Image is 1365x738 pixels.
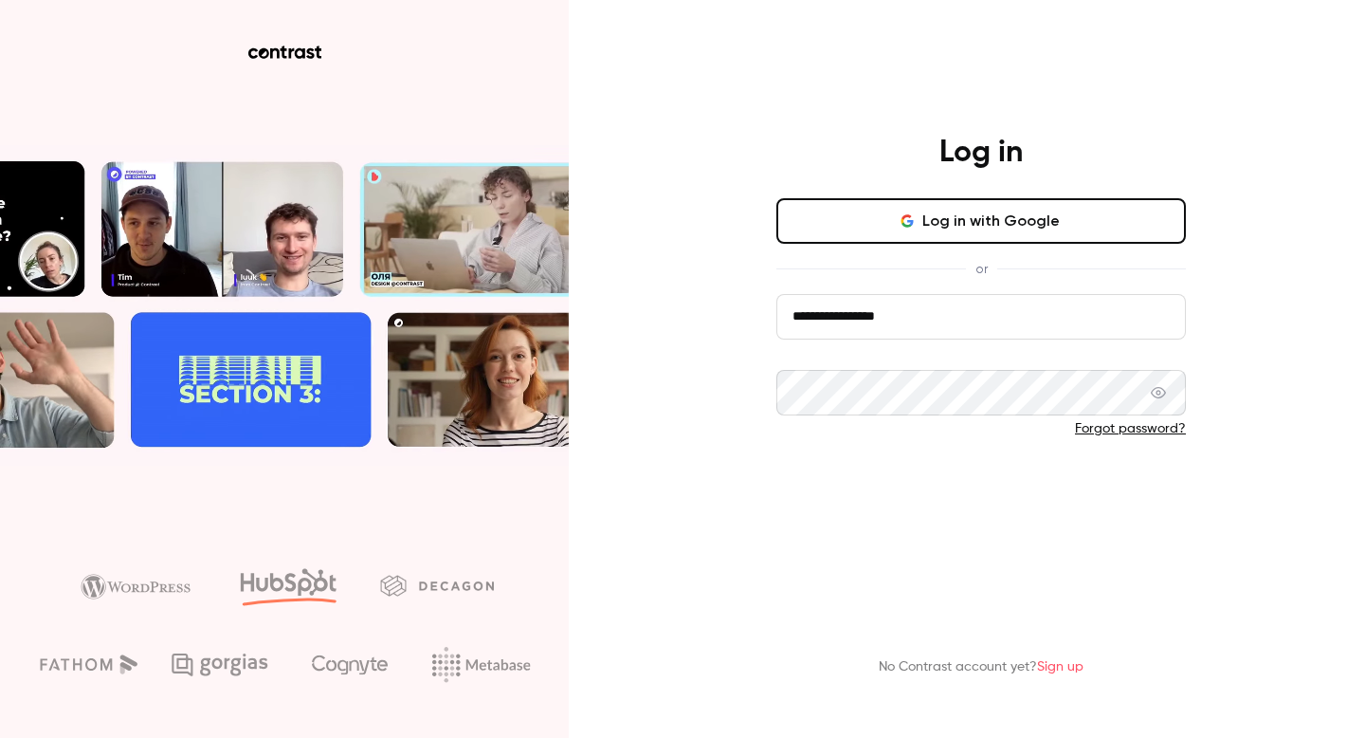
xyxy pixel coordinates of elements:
span: or [966,259,997,279]
p: No Contrast account yet? [879,657,1083,677]
img: decagon [380,575,494,596]
a: Sign up [1037,660,1083,673]
button: Log in with Google [776,198,1186,244]
a: Forgot password? [1075,422,1186,435]
button: Log in [776,469,1186,514]
h4: Log in [939,134,1023,172]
